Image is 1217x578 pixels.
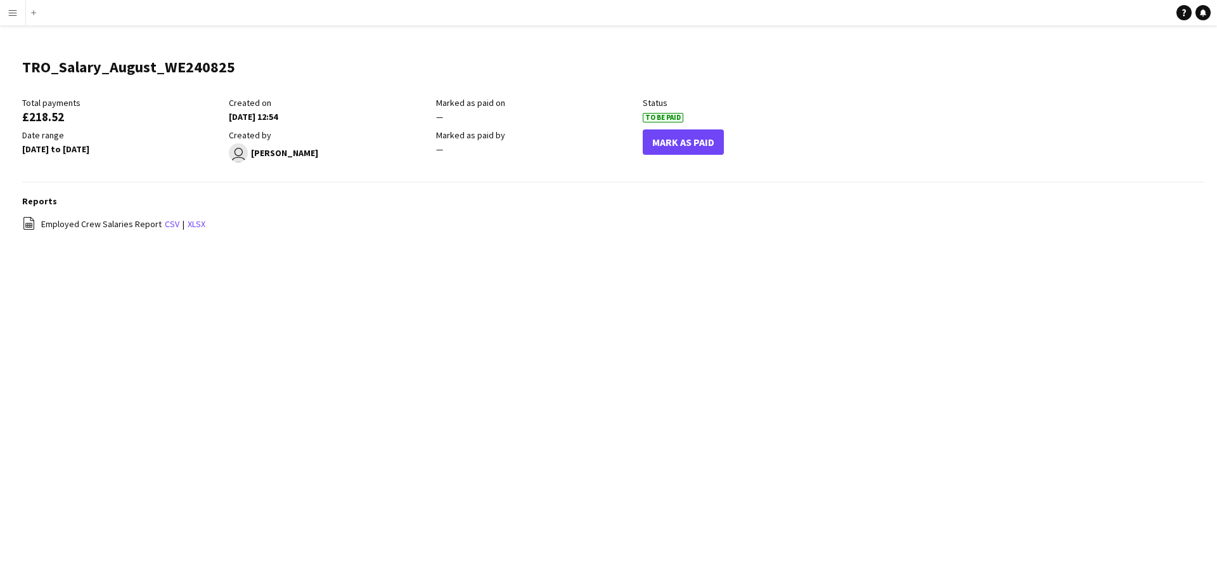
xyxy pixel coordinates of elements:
[436,143,443,155] span: —
[22,195,1204,207] h3: Reports
[188,218,205,230] a: xlsx
[22,111,222,122] div: £218.52
[22,129,222,141] div: Date range
[229,143,429,162] div: [PERSON_NAME]
[229,97,429,108] div: Created on
[165,218,179,230] a: csv
[436,129,636,141] div: Marked as paid by
[22,143,222,155] div: [DATE] to [DATE]
[643,129,724,155] button: Mark As Paid
[22,216,1204,232] div: |
[22,58,235,77] h1: TRO_Salary_August_WE240825
[22,97,222,108] div: Total payments
[229,129,429,141] div: Created by
[436,111,443,122] span: —
[643,113,683,122] span: To Be Paid
[41,218,162,230] span: Employed Crew Salaries Report
[643,97,843,108] div: Status
[229,111,429,122] div: [DATE] 12:54
[436,97,636,108] div: Marked as paid on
